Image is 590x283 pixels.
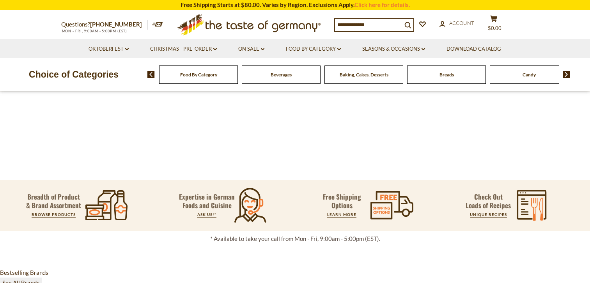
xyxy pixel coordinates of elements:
img: previous arrow [147,71,155,78]
a: LEARN MORE [327,212,356,217]
button: $0.00 [482,15,506,35]
img: next arrow [563,71,570,78]
a: Christmas - PRE-ORDER [150,45,217,53]
p: Expertise in German Foods and Cuisine [179,193,235,210]
a: Beverages [271,72,292,78]
p: Questions? [61,19,148,30]
p: Free Shipping Options [316,193,368,210]
a: ASK US!* [197,212,216,217]
a: Download Catalog [446,45,501,53]
p: Check Out Loads of Recipes [466,193,511,210]
a: Breads [439,72,454,78]
span: MON - FRI, 9:00AM - 5:00PM (EST) [61,29,128,33]
span: Account [449,20,474,26]
a: Baking, Cakes, Desserts [340,72,388,78]
a: UNIQUE RECIPES [470,212,507,217]
a: Oktoberfest [89,45,129,53]
a: Food By Category [180,72,217,78]
a: On Sale [238,45,264,53]
a: [PHONE_NUMBER] [90,21,142,28]
a: BROWSE PRODUCTS [32,212,76,217]
a: Seasons & Occasions [362,45,425,53]
a: Food By Category [286,45,341,53]
a: Candy [523,72,536,78]
a: Click here for details. [354,1,410,8]
span: $0.00 [488,25,501,31]
a: Account [439,19,474,28]
p: Breadth of Product & Brand Assortment [26,193,81,210]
